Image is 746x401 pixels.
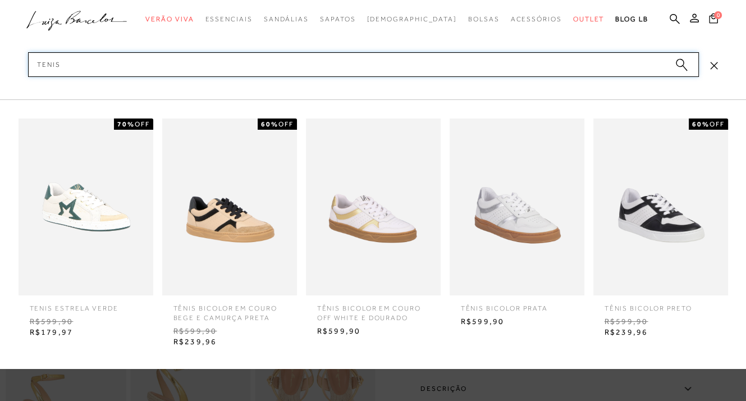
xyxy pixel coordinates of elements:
[452,313,582,330] span: R$599,90
[596,295,725,313] span: TÊNIS BICOLOR PRETO
[117,120,135,128] strong: 70%
[145,15,194,23] span: Verão Viva
[511,15,562,23] span: Acessórios
[706,12,721,28] button: 0
[278,120,294,128] span: OFF
[596,324,725,341] span: R$239,96
[309,323,438,340] span: R$599,90
[615,15,648,23] span: BLOG LB
[596,313,725,330] span: R$599,90
[135,120,150,128] span: OFF
[573,15,605,23] span: Outlet
[264,9,309,30] a: categoryNavScreenReaderText
[468,15,500,23] span: Bolsas
[162,119,297,295] img: TÊNIS BICOLOR EM COURO BEGE E CAMURÇA PRETA
[19,119,153,295] img: TENIS ESTRELA VERDE
[264,15,309,23] span: Sandálias
[28,52,699,77] input: Buscar.
[593,119,728,295] img: TÊNIS BICOLOR PRETO
[205,9,252,30] a: categoryNavScreenReaderText
[450,119,584,295] img: TÊNIS BICOLOR PRATA
[205,15,252,23] span: Essenciais
[468,9,500,30] a: categoryNavScreenReaderText
[21,324,150,341] span: R$179,97
[145,9,194,30] a: categoryNavScreenReaderText
[615,9,648,30] a: BLOG LB
[591,119,731,341] a: TÊNIS BICOLOR PRETO 60%OFF TÊNIS BICOLOR PRETO R$599,90 R$239,96
[165,323,294,340] span: R$599,90
[309,295,438,323] span: TÊNIS BICOLOR EM COURO OFF WHITE E DOURADO
[573,9,605,30] a: categoryNavScreenReaderText
[261,120,278,128] strong: 60%
[511,9,562,30] a: categoryNavScreenReaderText
[692,120,710,128] strong: 60%
[21,295,150,313] span: TENIS ESTRELA VERDE
[714,11,722,19] span: 0
[303,119,443,339] a: TÊNIS BICOLOR EM COURO OFF WHITE E DOURADO TÊNIS BICOLOR EM COURO OFF WHITE E DOURADO R$599,90
[165,295,294,323] span: TÊNIS BICOLOR EM COURO BEGE E CAMURÇA PRETA
[452,295,582,313] span: TÊNIS BICOLOR PRATA
[16,119,156,341] a: TENIS ESTRELA VERDE 70%OFF TENIS ESTRELA VERDE R$599,90 R$179,97
[367,15,457,23] span: [DEMOGRAPHIC_DATA]
[710,120,725,128] span: OFF
[367,9,457,30] a: noSubCategoriesText
[447,119,587,330] a: TÊNIS BICOLOR PRATA TÊNIS BICOLOR PRATA R$599,90
[21,313,150,330] span: R$599,90
[306,119,441,295] img: TÊNIS BICOLOR EM COURO OFF WHITE E DOURADO
[165,334,294,350] span: R$239,96
[320,15,355,23] span: Sapatos
[320,9,355,30] a: categoryNavScreenReaderText
[159,119,300,350] a: TÊNIS BICOLOR EM COURO BEGE E CAMURÇA PRETA 60%OFF TÊNIS BICOLOR EM COURO BEGE E CAMURÇA PRETA R$...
